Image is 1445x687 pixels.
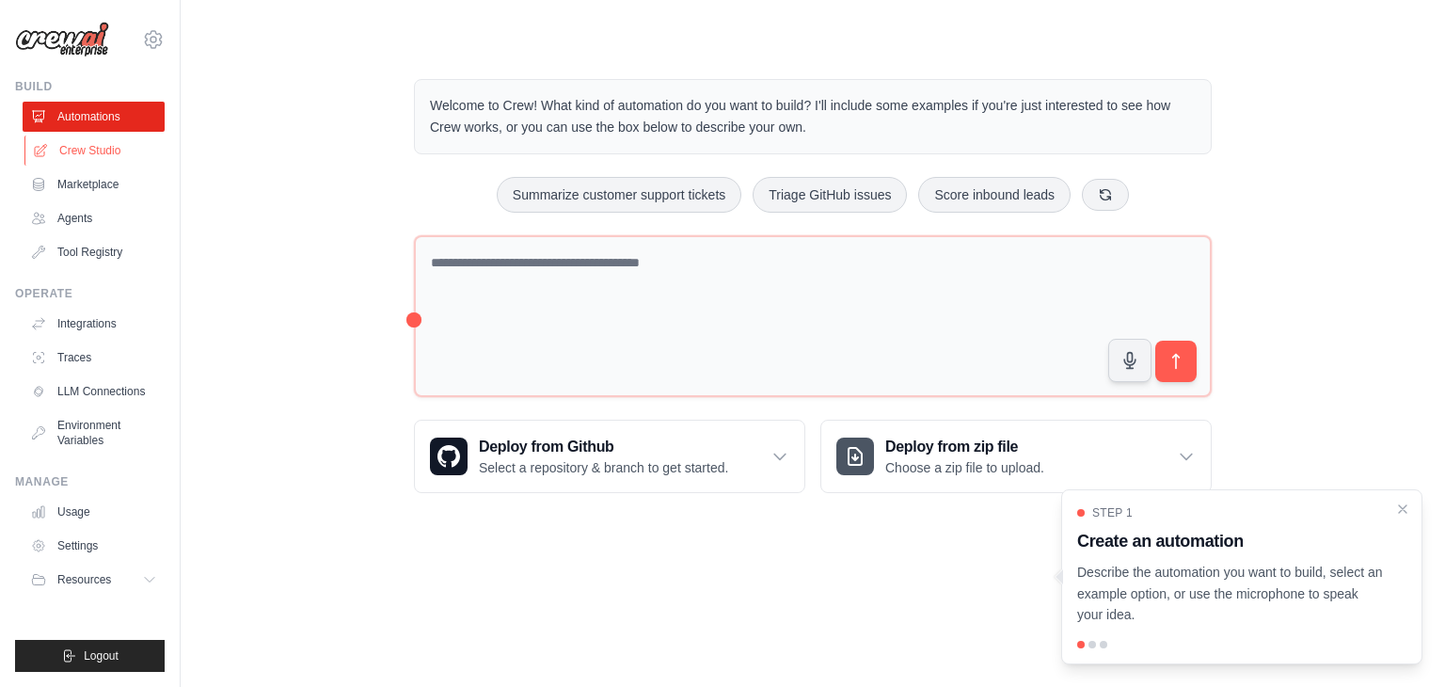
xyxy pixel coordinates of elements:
div: Build [15,79,165,94]
span: Resources [57,572,111,587]
a: Settings [23,531,165,561]
button: Summarize customer support tickets [497,177,741,213]
p: Welcome to Crew! What kind of automation do you want to build? I'll include some examples if you'... [430,95,1196,138]
span: Step 1 [1092,505,1133,520]
h3: Deploy from Github [479,436,728,458]
a: Marketplace [23,169,165,200]
a: LLM Connections [23,376,165,407]
p: Choose a zip file to upload. [885,458,1044,477]
button: Close walkthrough [1395,502,1410,517]
button: Triage GitHub issues [753,177,907,213]
p: Describe the automation you want to build, select an example option, or use the microphone to spe... [1077,562,1384,626]
div: Operate [15,286,165,301]
a: Environment Variables [23,410,165,455]
h3: Deploy from zip file [885,436,1044,458]
p: Select a repository & branch to get started. [479,458,728,477]
a: Usage [23,497,165,527]
a: Tool Registry [23,237,165,267]
button: Logout [15,640,165,672]
span: Logout [84,648,119,663]
h3: Create an automation [1077,528,1384,554]
button: Resources [23,565,165,595]
a: Crew Studio [24,136,167,166]
a: Automations [23,102,165,132]
button: Score inbound leads [918,177,1071,213]
a: Agents [23,203,165,233]
img: Logo [15,22,109,57]
iframe: Chat Widget [1351,597,1445,687]
a: Integrations [23,309,165,339]
div: Manage [15,474,165,489]
a: Traces [23,343,165,373]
